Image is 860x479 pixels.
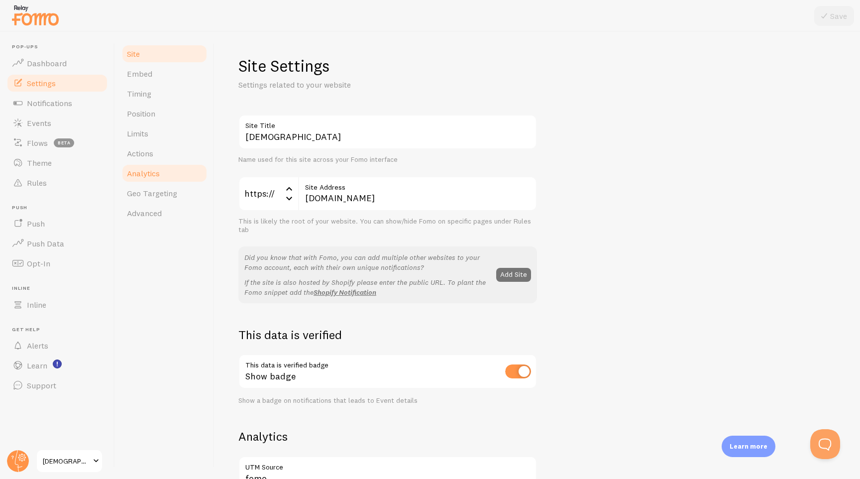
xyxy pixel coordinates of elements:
[6,253,108,273] a: Opt-In
[27,258,50,268] span: Opt-In
[27,58,67,68] span: Dashboard
[12,205,108,211] span: Push
[53,359,62,368] svg: <p>Watch New Feature Tutorials!</p>
[27,360,47,370] span: Learn
[121,104,208,123] a: Position
[6,133,108,153] a: Flows beta
[238,327,537,343] h2: This data is verified
[238,115,537,131] label: Site Title
[730,442,767,451] p: Learn more
[10,2,60,28] img: fomo-relay-logo-orange.svg
[27,138,48,148] span: Flows
[121,203,208,223] a: Advanced
[496,268,531,282] button: Add Site
[127,188,177,198] span: Geo Targeting
[121,183,208,203] a: Geo Targeting
[127,49,140,59] span: Site
[238,155,537,164] div: Name used for this site across your Fomo interface
[12,285,108,292] span: Inline
[238,396,537,405] div: Show a badge on notifications that leads to Event details
[27,78,56,88] span: Settings
[127,89,151,99] span: Timing
[244,277,490,297] p: If the site is also hosted by Shopify please enter the public URL. To plant the Fomo snippet add the
[27,341,48,351] span: Alerts
[298,176,537,193] label: Site Address
[27,219,45,229] span: Push
[127,69,152,79] span: Embed
[238,176,298,211] div: https://
[238,79,477,91] p: Settings related to your website
[12,327,108,333] span: Get Help
[722,436,775,457] div: Learn more
[27,178,47,188] span: Rules
[127,168,160,178] span: Analytics
[121,143,208,163] a: Actions
[27,300,46,310] span: Inline
[27,98,72,108] span: Notifications
[238,217,537,235] div: This is likely the root of your website. You can show/hide Fomo on specific pages under Rules tab
[36,449,103,473] a: [DEMOGRAPHIC_DATA]
[27,380,56,390] span: Support
[121,163,208,183] a: Analytics
[127,208,162,218] span: Advanced
[6,356,108,375] a: Learn
[43,455,90,467] span: [DEMOGRAPHIC_DATA]
[6,336,108,356] a: Alerts
[27,158,52,168] span: Theme
[6,214,108,234] a: Push
[127,148,153,158] span: Actions
[238,56,537,76] h1: Site Settings
[121,44,208,64] a: Site
[121,64,208,84] a: Embed
[121,84,208,104] a: Timing
[6,295,108,315] a: Inline
[298,176,537,211] input: myhonestcompany.com
[127,109,155,119] span: Position
[121,123,208,143] a: Limits
[6,73,108,93] a: Settings
[314,288,376,297] a: Shopify Notification
[244,252,490,272] p: Did you know that with Fomo, you can add multiple other websites to your Fomo account, each with ...
[238,456,537,473] label: UTM Source
[6,375,108,395] a: Support
[810,429,840,459] iframe: Help Scout Beacon - Open
[6,173,108,193] a: Rules
[54,138,74,147] span: beta
[238,354,537,390] div: Show badge
[27,239,64,248] span: Push Data
[6,153,108,173] a: Theme
[127,128,148,138] span: Limits
[6,113,108,133] a: Events
[27,118,51,128] span: Events
[12,44,108,50] span: Pop-ups
[238,429,537,444] h2: Analytics
[6,53,108,73] a: Dashboard
[6,93,108,113] a: Notifications
[6,234,108,253] a: Push Data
